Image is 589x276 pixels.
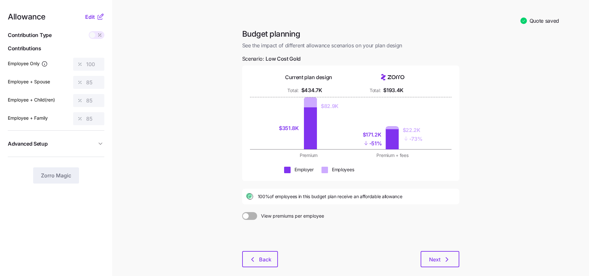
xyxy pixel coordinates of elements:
[8,96,55,103] label: Employee + Child(ren)
[33,167,79,184] button: Zorro Magic
[8,13,46,21] span: Allowance
[8,60,48,67] label: Employee Only
[421,251,459,267] button: Next
[258,193,402,200] span: 100% of employees in this budget plan receive an affordable allowance
[242,55,301,63] span: Scenario:
[242,42,459,50] span: See the impact of different allowance scenarios on your plan design
[363,139,382,148] div: - 51%
[8,44,104,53] span: Contributions
[85,13,97,21] button: Edit
[266,55,301,63] span: Low Cost Gold
[370,87,381,94] div: Total:
[403,126,423,134] div: $22.2K
[363,131,382,139] div: $171.2K
[285,73,332,81] div: Current plan design
[279,124,300,132] div: $351.8K
[8,78,50,85] label: Employee + Spouse
[301,86,322,94] div: $434.7K
[355,152,431,159] div: Premium + fees
[403,134,423,143] div: - 73%
[8,114,48,122] label: Employee + Family
[257,212,324,220] span: View premiums per employee
[8,140,48,148] span: Advanced Setup
[242,29,459,39] h1: Budget planning
[8,31,52,39] span: Contribution Type
[41,172,71,179] span: Zorro Magic
[383,86,403,94] div: $193.4K
[271,152,347,159] div: Premium
[259,256,271,263] span: Back
[8,136,104,152] button: Advanced Setup
[332,166,354,173] div: Employees
[530,17,559,25] span: Quote saved
[287,87,298,94] div: Total:
[429,256,440,263] span: Next
[242,251,278,267] button: Back
[85,13,95,21] span: Edit
[321,102,338,110] div: $82.9K
[294,166,314,173] div: Employer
